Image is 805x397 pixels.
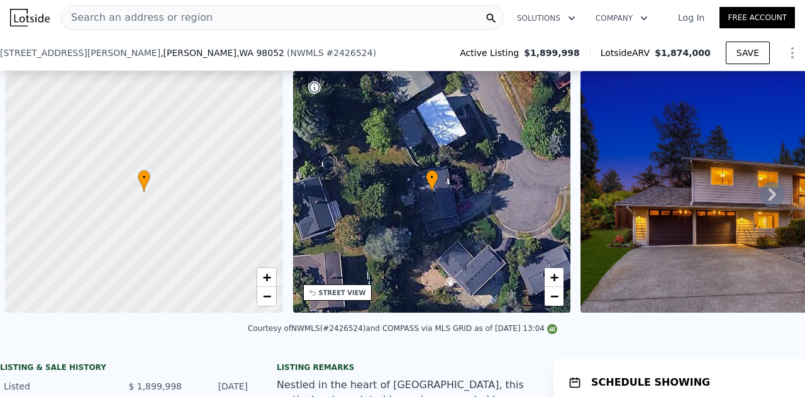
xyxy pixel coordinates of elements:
img: Lotside [10,9,50,26]
span: $1,874,000 [655,48,711,58]
span: NWMLS [290,48,323,58]
span: Active Listing [460,47,524,59]
span: Search an address or region [61,10,213,25]
span: $1,899,998 [524,47,580,59]
div: [DATE] [192,380,248,393]
button: Show Options [780,40,805,65]
a: Zoom out [545,287,563,306]
div: Listed [4,380,116,393]
span: − [262,288,270,304]
button: Company [586,7,658,30]
span: • [426,172,438,183]
span: • [138,172,150,183]
div: Listing remarks [277,362,528,372]
a: Log In [663,11,719,24]
span: + [550,269,558,285]
button: Solutions [507,7,586,30]
span: Lotside ARV [601,47,655,59]
span: + [262,269,270,285]
div: Courtesy of NWMLS (#2426524) and COMPASS via MLS GRID as of [DATE] 13:04 [248,324,557,333]
span: − [550,288,558,304]
span: , [PERSON_NAME] [160,47,284,59]
div: ( ) [287,47,376,59]
img: NWMLS Logo [547,324,557,334]
div: • [426,170,438,192]
a: Free Account [719,7,795,28]
a: Zoom out [257,287,276,306]
div: STREET VIEW [319,288,366,298]
span: $ 1,899,998 [128,381,182,391]
a: Zoom in [257,268,276,287]
span: , WA 98052 [236,48,284,58]
span: # 2426524 [326,48,373,58]
div: • [138,170,150,192]
h1: SCHEDULE SHOWING [591,375,710,390]
a: Zoom in [545,268,563,287]
button: SAVE [726,42,770,64]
